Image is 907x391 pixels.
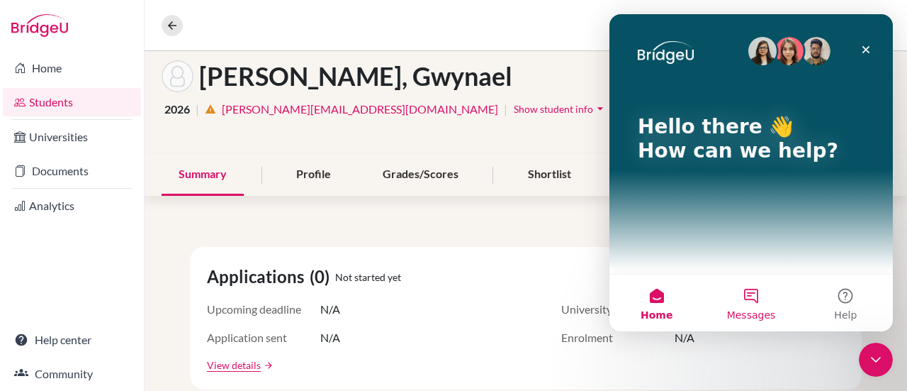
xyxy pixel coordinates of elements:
[366,154,475,196] div: Grades/Scores
[164,101,190,118] span: 2026
[3,326,141,354] a: Help center
[561,329,675,346] span: Enrolment
[3,192,141,220] a: Analytics
[207,301,320,318] span: Upcoming deadline
[335,270,401,285] span: Not started yet
[514,103,593,115] span: Show student info
[561,301,675,318] span: University offers
[199,61,512,92] h1: [PERSON_NAME], Gwynael
[207,264,310,290] span: Applications
[3,157,141,185] a: Documents
[310,264,335,290] span: (0)
[320,301,340,318] span: N/A
[320,329,340,346] span: N/A
[504,101,507,118] span: |
[511,154,588,196] div: Shortlist
[207,329,320,346] span: Application sent
[3,54,141,82] a: Home
[609,14,893,331] iframe: Intercom live chat
[3,123,141,151] a: Universities
[593,101,607,116] i: arrow_drop_down
[162,60,193,92] img: Gwynael Agcaoili's avatar
[222,101,498,118] a: [PERSON_NAME][EMAIL_ADDRESS][DOMAIN_NAME]
[162,154,244,196] div: Summary
[207,358,261,373] a: View details
[196,101,199,118] span: |
[513,98,608,120] button: Show student infoarrow_drop_down
[205,104,216,115] i: warning
[3,88,141,116] a: Students
[675,329,694,346] span: N/A
[859,343,893,377] iframe: Intercom live chat
[11,14,68,37] img: Bridge-U
[261,360,274,370] a: arrow_forward
[780,12,890,39] button: [PERSON_NAME]
[3,360,141,388] a: Community
[279,154,348,196] div: Profile
[605,154,702,196] div: Applications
